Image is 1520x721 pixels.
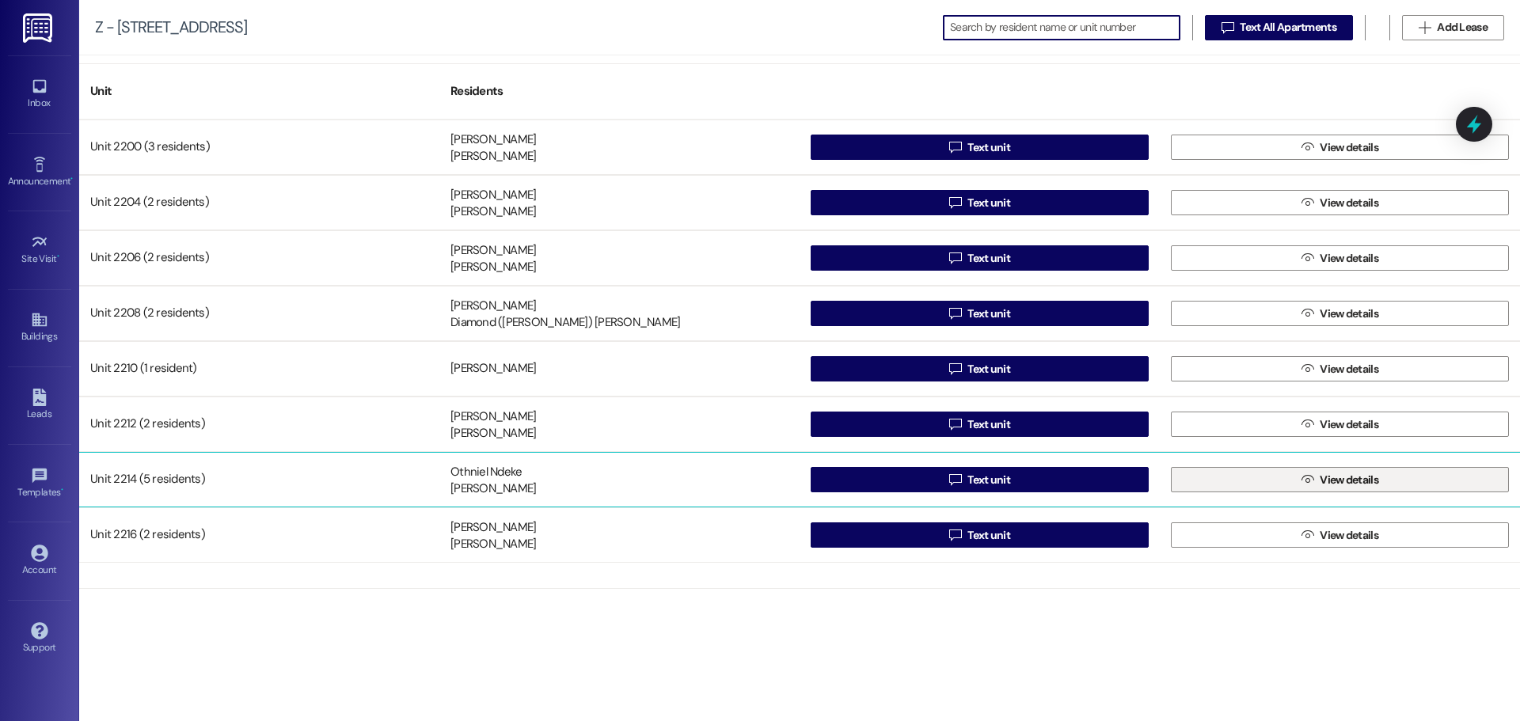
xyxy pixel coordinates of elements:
button: View details [1171,356,1509,381]
i:  [949,307,961,320]
div: [PERSON_NAME] [450,260,536,276]
button: Text unit [811,135,1149,160]
div: [PERSON_NAME] [450,519,536,536]
div: [PERSON_NAME] [450,298,536,314]
button: Text unit [811,467,1149,492]
i:  [1301,473,1313,486]
div: Z - [STREET_ADDRESS] [95,19,247,36]
span: View details [1320,527,1378,544]
a: Support [8,617,71,660]
button: Add Lease [1402,15,1504,40]
i:  [1419,21,1431,34]
span: Text unit [967,250,1010,267]
span: View details [1320,472,1378,488]
span: View details [1320,305,1378,322]
div: [PERSON_NAME] [450,187,536,203]
a: Templates • [8,462,71,505]
div: Unit 2204 (2 residents) [79,187,439,218]
i:  [1222,21,1233,34]
div: [PERSON_NAME] [450,481,536,498]
i:  [949,252,961,264]
i:  [949,196,961,209]
div: Unit 2200 (3 residents) [79,131,439,163]
div: [PERSON_NAME] [450,204,536,221]
button: View details [1171,522,1509,548]
div: Diamond ([PERSON_NAME]) [PERSON_NAME] [450,315,680,332]
i:  [1301,529,1313,541]
span: View details [1320,195,1378,211]
span: Text unit [967,361,1010,378]
button: View details [1171,412,1509,437]
i:  [1301,307,1313,320]
button: Text unit [811,356,1149,381]
i:  [949,529,961,541]
div: Residents [439,72,800,111]
div: Unit 2210 (1 resident) [79,353,439,385]
div: Unit 2214 (5 residents) [79,464,439,495]
div: [PERSON_NAME] [450,149,536,165]
span: Text unit [967,305,1010,322]
div: Unit 2212 (2 residents) [79,408,439,440]
button: Text unit [811,190,1149,215]
button: Text All Apartments [1205,15,1353,40]
a: Account [8,540,71,582]
div: [PERSON_NAME] [450,242,536,259]
a: Leads [8,384,71,427]
span: Text unit [967,195,1010,211]
div: Othniel Ndeke [450,464,522,480]
span: View details [1320,139,1378,156]
a: Inbox [8,73,71,116]
a: Buildings [8,306,71,349]
img: ResiDesk Logo [23,13,55,43]
i:  [1301,362,1313,375]
span: Text unit [967,416,1010,433]
span: • [61,484,63,495]
button: View details [1171,245,1509,271]
button: View details [1171,135,1509,160]
button: View details [1171,467,1509,492]
div: Unit [79,72,439,111]
i:  [1301,196,1313,209]
span: View details [1320,361,1378,378]
div: [PERSON_NAME] [450,408,536,425]
button: View details [1171,190,1509,215]
input: Search by resident name or unit number [950,17,1180,39]
a: Site Visit • [8,229,71,271]
div: Unit 2206 (2 residents) [79,242,439,274]
button: Text unit [811,412,1149,437]
button: Text unit [811,245,1149,271]
span: • [70,173,73,184]
button: View details [1171,301,1509,326]
i:  [1301,141,1313,154]
span: View details [1320,250,1378,267]
span: View details [1320,416,1378,433]
i:  [949,473,961,486]
span: Text unit [967,472,1010,488]
span: Text unit [967,139,1010,156]
button: Text unit [811,522,1149,548]
i:  [949,141,961,154]
i:  [949,418,961,431]
span: • [57,251,59,262]
button: Text unit [811,301,1149,326]
i:  [1301,418,1313,431]
div: [PERSON_NAME] [450,537,536,553]
i:  [949,362,961,375]
div: [PERSON_NAME] [450,131,536,148]
i:  [1301,252,1313,264]
div: Unit 2208 (2 residents) [79,298,439,329]
span: Text unit [967,527,1010,544]
span: Add Lease [1437,19,1488,36]
div: Unit 2216 (2 residents) [79,519,439,551]
div: [PERSON_NAME] [450,361,536,378]
div: [PERSON_NAME] [450,426,536,442]
span: Text All Apartments [1240,19,1336,36]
